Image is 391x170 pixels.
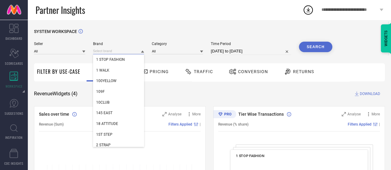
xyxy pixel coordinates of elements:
[93,108,144,118] div: 145 EAST
[236,154,264,158] span: 1 STOP FASHION
[96,132,113,137] span: 1ST STEP
[299,42,332,52] button: Search
[211,48,291,55] input: Select time period
[150,69,169,74] span: Pricing
[4,161,23,166] span: CDC INSIGHTS
[36,4,85,16] span: Partner Insights
[34,29,77,34] span: SYSTEM WORKSPACE
[93,97,144,108] div: 10CLUB
[93,65,144,76] div: 1 WALK
[200,122,201,126] span: |
[168,122,192,126] span: Filters Applied
[93,54,144,65] div: 1 STOP FASHION
[192,112,201,116] span: More
[152,42,203,46] span: Category
[211,42,291,46] span: Time Period
[6,36,22,41] span: DASHBOARD
[293,69,314,74] span: Returns
[96,122,118,126] span: 18 ATTITUDE
[34,91,78,97] span: Revenue Widgets ( 4 )
[93,129,144,140] div: 1ST STEP
[93,118,144,129] div: 18 ATTITUDE
[342,112,346,116] svg: Zoom
[5,61,23,66] span: SCORECARDS
[96,68,109,73] span: 1 WALK
[34,42,85,46] span: Seller
[348,122,372,126] span: Filters Applied
[6,84,23,89] span: WORKSPACE
[93,42,144,46] span: Brand
[5,135,23,140] span: INSPIRATION
[303,4,314,15] div: Open download list
[39,112,69,117] span: Sales over time
[379,122,380,126] span: |
[93,86,144,97] div: 109F
[238,69,268,74] span: Conversion
[168,112,181,116] span: Analyse
[5,111,23,116] span: SUGGESTIONS
[96,57,125,62] span: 1 STOP FASHION
[96,111,113,115] span: 145 EAST
[93,48,144,54] input: Select brand
[96,143,111,147] span: 2 STRAP
[162,112,167,116] svg: Zoom
[238,112,284,117] span: Tier Wise Transactions
[93,76,144,86] div: 100YELLOW
[213,110,236,119] div: Premium
[96,100,109,105] span: 10CLUB
[372,112,380,116] span: More
[96,89,105,94] span: 109F
[96,79,117,83] span: 100YELLOW
[37,68,80,75] span: Filter By Use-Case
[360,91,380,97] span: DOWNLOAD
[39,122,64,126] span: Revenue (Sum)
[218,122,249,126] span: Revenue (% share)
[93,140,144,150] div: 2 STRAP
[347,112,361,116] span: Analyse
[194,69,213,74] span: Traffic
